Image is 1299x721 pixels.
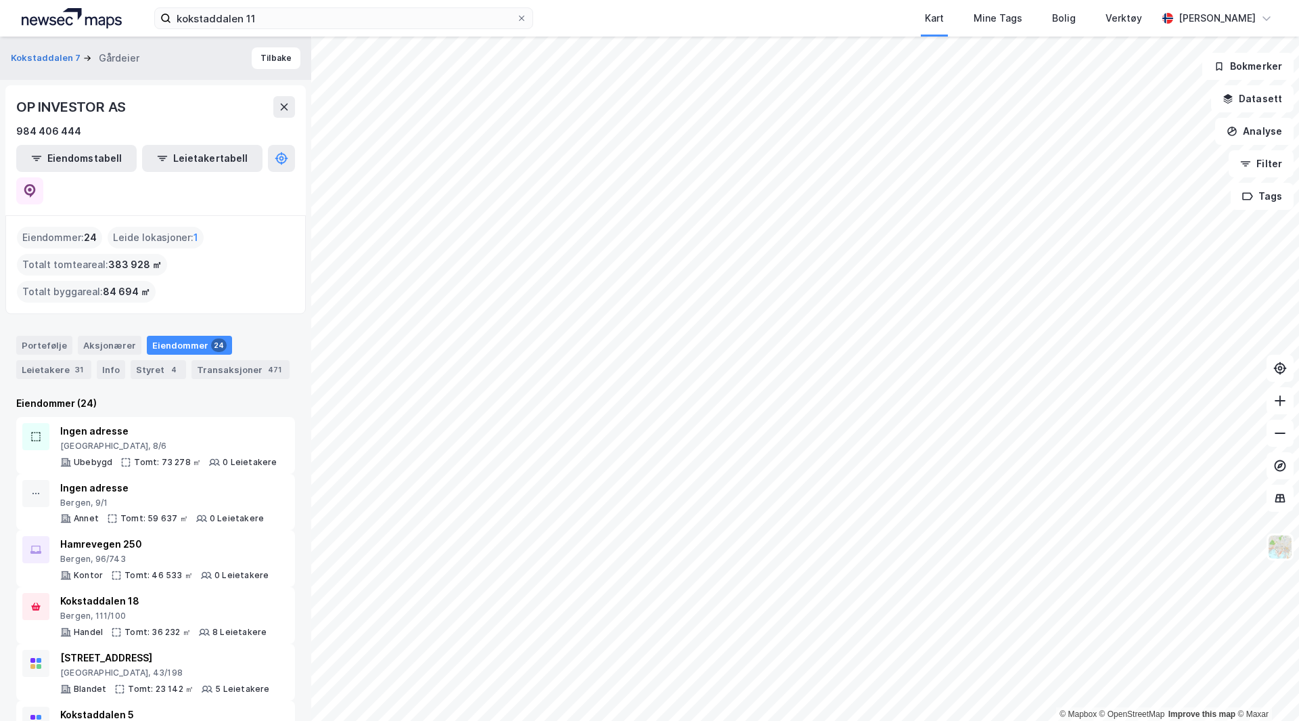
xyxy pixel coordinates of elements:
div: 0 Leietakere [223,457,277,468]
div: Tomt: 46 533 ㎡ [124,570,193,581]
div: OP INVESTOR AS [16,96,129,118]
div: Annet [74,513,99,524]
div: 31 [72,363,86,376]
div: Ubebygd [74,457,112,468]
div: 471 [265,363,284,376]
button: Tilbake [252,47,300,69]
a: OpenStreetMap [1099,709,1165,719]
div: Tomt: 23 142 ㎡ [128,684,193,695]
div: [GEOGRAPHIC_DATA], 43/198 [60,668,270,678]
div: Hamrevegen 250 [60,536,269,552]
div: Kart [925,10,944,26]
div: Leide lokasjoner : [108,227,204,248]
button: Datasett [1211,85,1294,112]
button: Kokstaddalen 7 [11,51,83,65]
iframe: Chat Widget [1231,656,1299,721]
a: Improve this map [1168,709,1235,719]
div: Verktøy [1106,10,1142,26]
div: Kontor [74,570,103,581]
div: Leietakere [16,360,91,379]
img: logo.a4113a55bc3d86da70a041830d287a7e.svg [22,8,122,28]
div: Tomt: 36 232 ㎡ [124,627,191,638]
div: Bergen, 9/1 [60,498,264,508]
button: Bokmerker [1202,53,1294,80]
div: Eiendommer (24) [16,395,295,412]
div: [PERSON_NAME] [1179,10,1256,26]
div: Styret [131,360,186,379]
div: Tomt: 73 278 ㎡ [134,457,201,468]
div: Portefølje [16,336,72,355]
div: Tomt: 59 637 ㎡ [120,513,188,524]
div: Mine Tags [974,10,1022,26]
img: Z [1267,534,1293,560]
div: [GEOGRAPHIC_DATA], 8/6 [60,441,277,452]
div: Eiendommer [147,336,232,355]
div: 5 Leietakere [215,684,269,695]
button: Tags [1231,183,1294,210]
span: 1 [193,230,198,246]
span: 24 [84,230,97,246]
div: 8 Leietakere [212,627,267,638]
div: Ingen adresse [60,480,264,496]
input: Søk på adresse, matrikkel, gårdeiere, leietakere eller personer [171,8,516,28]
div: Eiendommer : [17,227,102,248]
div: Bergen, 111/100 [60,611,267,621]
div: 0 Leietakere [210,513,264,524]
button: Eiendomstabell [16,145,137,172]
div: Totalt tomteareal : [17,254,167,276]
span: 84 694 ㎡ [103,284,150,300]
div: Blandet [74,684,106,695]
div: Info [97,360,125,379]
div: Handel [74,627,103,638]
div: Bolig [1052,10,1076,26]
div: 984 406 444 [16,123,81,139]
button: Leietakertabell [142,145,263,172]
div: Kokstaddalen 18 [60,593,267,609]
span: 383 928 ㎡ [108,257,162,273]
button: Filter [1229,150,1294,177]
div: Transaksjoner [191,360,290,379]
div: 0 Leietakere [214,570,269,581]
div: Ingen adresse [60,423,277,439]
div: Aksjonærer [78,336,141,355]
div: Totalt byggareal : [17,281,156,303]
div: Gårdeier [99,50,139,66]
button: Analyse [1215,118,1294,145]
div: Bergen, 96/743 [60,554,269,565]
div: 4 [167,363,181,376]
div: 24 [211,338,227,352]
a: Mapbox [1059,709,1097,719]
div: [STREET_ADDRESS] [60,650,270,666]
